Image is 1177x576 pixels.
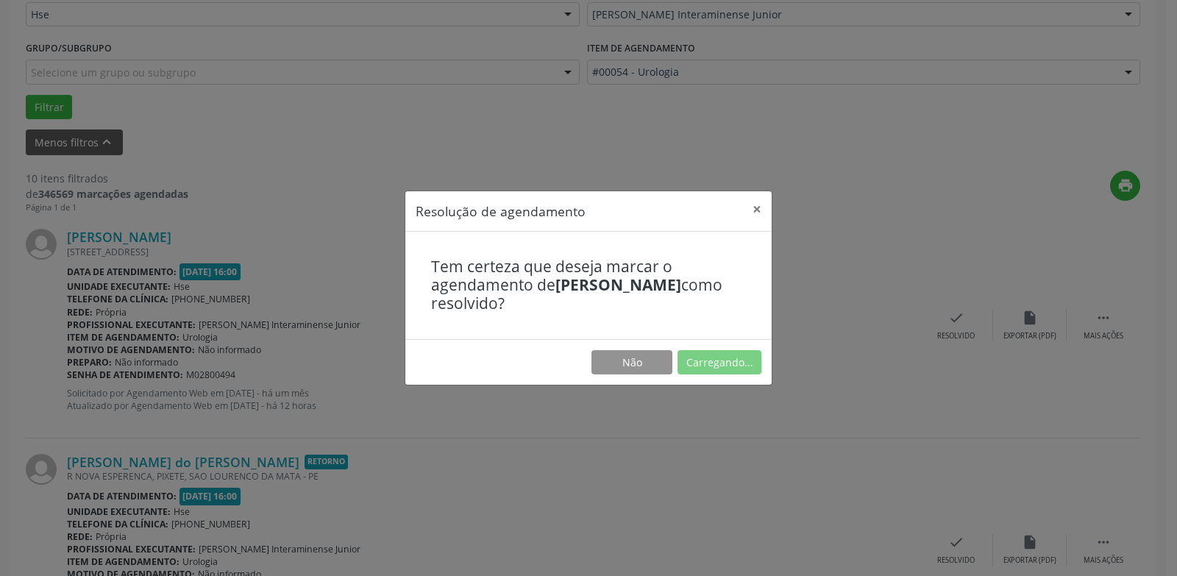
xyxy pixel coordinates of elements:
[555,274,681,295] b: [PERSON_NAME]
[742,191,772,227] button: Close
[591,350,672,375] button: Não
[431,257,746,313] h4: Tem certeza que deseja marcar o agendamento de como resolvido?
[416,202,586,221] h5: Resolução de agendamento
[678,350,761,375] button: Carregando...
